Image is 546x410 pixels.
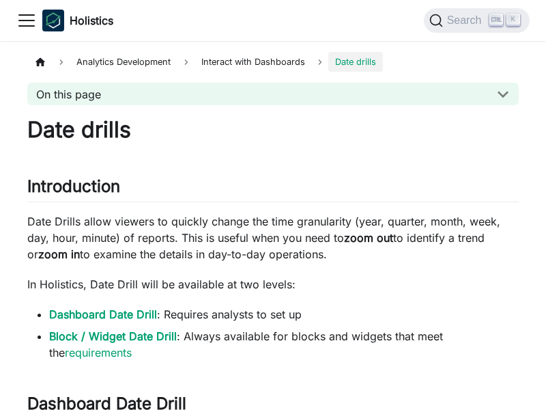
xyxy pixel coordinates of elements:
[49,307,157,321] a: Dashboard Date Drill
[195,52,312,72] span: Interact with Dashboards
[42,10,64,31] img: Holistics
[424,8,530,33] button: Search (Ctrl+K)
[49,328,519,361] li: : Always available for blocks and widgets that meet the
[27,116,519,143] h1: Date drills
[49,329,177,343] a: Block / Widget Date Drill
[65,346,132,359] a: requirements
[443,14,490,27] span: Search
[49,306,519,323] li: : Requires analysts to set up
[344,231,393,245] strong: zoom out
[27,52,53,72] a: Home page
[506,14,520,26] kbd: K
[27,52,519,72] nav: Breadcrumbs
[38,247,80,261] strong: zoom in
[27,276,519,292] p: In Holistics, Date Drill will be available at two levels:
[328,52,383,72] span: Date drills
[70,52,177,72] span: Analytics Development
[16,10,37,31] button: Toggle navigation bar
[27,176,519,202] h2: Introduction
[27,213,519,262] p: Date Drills allow viewers to quickly change the time granularity (year, quarter, month, week, day...
[70,12,113,29] b: Holistics
[42,10,113,31] a: HolisticsHolistics
[27,83,519,105] button: On this page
